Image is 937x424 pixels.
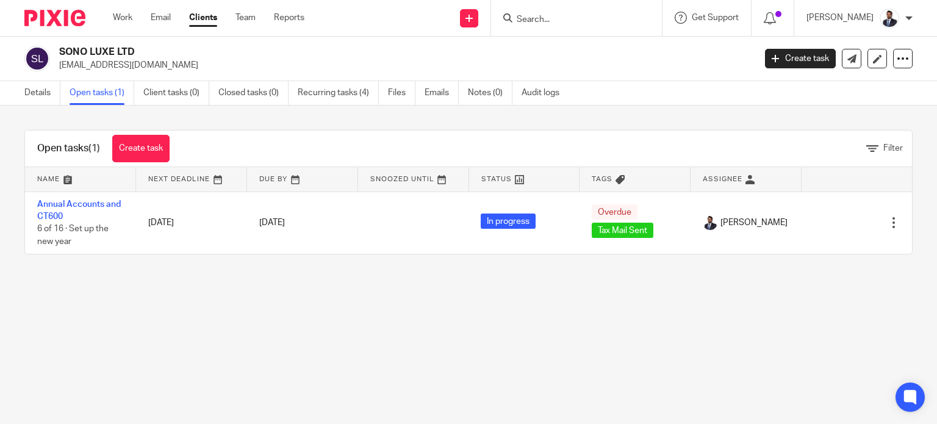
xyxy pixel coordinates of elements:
[703,215,717,230] img: _MG_2399_1.jpg
[765,49,836,68] a: Create task
[88,143,100,153] span: (1)
[70,81,134,105] a: Open tasks (1)
[880,9,899,28] img: _MG_2399_1.jpg
[883,144,903,153] span: Filter
[298,81,379,105] a: Recurring tasks (4)
[274,12,304,24] a: Reports
[59,46,609,59] h2: SONO LUXE LTD
[37,225,109,246] span: 6 of 16 · Set up the new year
[720,217,788,229] span: [PERSON_NAME]
[259,218,285,227] span: [DATE]
[189,12,217,24] a: Clients
[37,142,100,155] h1: Open tasks
[370,176,434,182] span: Snoozed Until
[113,12,132,24] a: Work
[425,81,459,105] a: Emails
[112,135,170,162] a: Create task
[592,223,653,238] span: Tax Mail Sent
[151,12,171,24] a: Email
[235,12,256,24] a: Team
[522,81,569,105] a: Audit logs
[24,46,50,71] img: svg%3E
[218,81,289,105] a: Closed tasks (0)
[143,81,209,105] a: Client tasks (0)
[592,176,612,182] span: Tags
[24,10,85,26] img: Pixie
[136,192,247,254] td: [DATE]
[37,200,121,221] a: Annual Accounts and CT600
[515,15,625,26] input: Search
[481,176,512,182] span: Status
[692,13,739,22] span: Get Support
[59,59,747,71] p: [EMAIL_ADDRESS][DOMAIN_NAME]
[468,81,512,105] a: Notes (0)
[806,12,874,24] p: [PERSON_NAME]
[24,81,60,105] a: Details
[388,81,415,105] a: Files
[481,214,536,229] span: In progress
[592,204,637,220] span: Overdue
